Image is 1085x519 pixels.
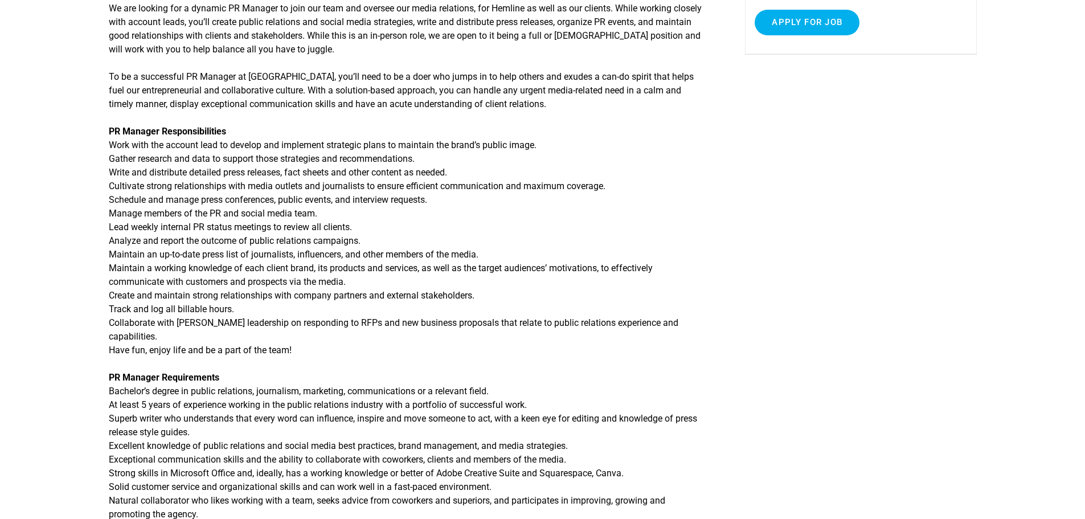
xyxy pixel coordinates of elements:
[109,125,702,357] p: Work with the account lead to develop and implement strategic plans to maintain the brand’s publi...
[109,372,219,383] strong: PR Manager Requirements
[109,70,702,111] p: To be a successful PR Manager at [GEOGRAPHIC_DATA], you’ll need to be a doer who jumps in to help...
[109,2,702,56] p: We are looking for a dynamic PR Manager to join our team and oversee our media relations, for Hem...
[755,10,859,35] input: Apply for job
[109,126,226,137] strong: PR Manager Responsibilities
